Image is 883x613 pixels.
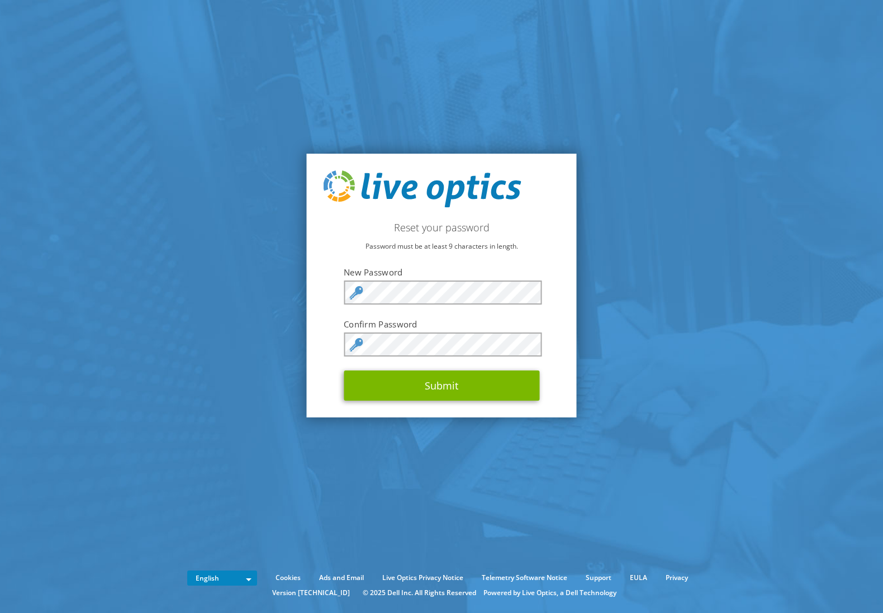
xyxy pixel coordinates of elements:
p: Password must be at least 9 characters in length. [324,240,560,253]
a: Privacy [657,572,696,584]
label: New Password [344,267,539,278]
a: Ads and Email [311,572,372,584]
li: Powered by Live Optics, a Dell Technology [483,587,616,599]
img: live_optics_svg.svg [324,170,521,207]
a: Live Optics Privacy Notice [374,572,472,584]
button: Submit [344,370,539,401]
li: Version [TECHNICAL_ID] [267,587,355,599]
li: © 2025 Dell Inc. All Rights Reserved [357,587,482,599]
a: Cookies [267,572,309,584]
a: Support [577,572,620,584]
label: Confirm Password [344,319,539,330]
a: Telemetry Software Notice [473,572,576,584]
h2: Reset your password [324,221,560,234]
a: EULA [621,572,656,584]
